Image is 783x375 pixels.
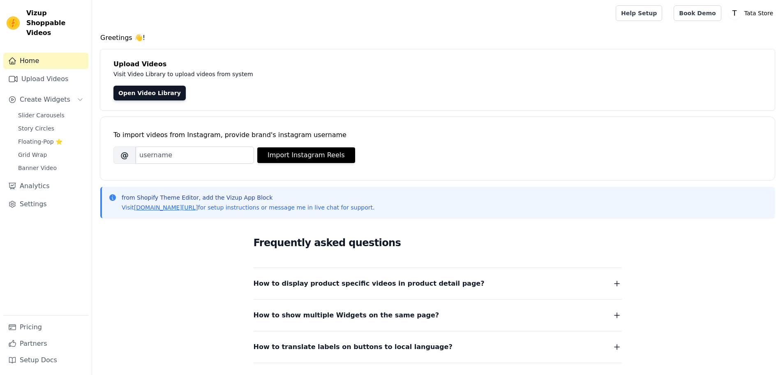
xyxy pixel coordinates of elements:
[3,319,88,335] a: Pricing
[3,53,88,69] a: Home
[100,33,775,43] h4: Greetings 👋!
[113,59,762,69] h4: Upload Videos
[20,95,70,105] span: Create Widgets
[26,8,85,38] span: Vizup Shoppable Videos
[13,149,88,161] a: Grid Wrap
[674,5,721,21] a: Book Demo
[134,204,198,211] a: [DOMAIN_NAME][URL]
[741,6,776,21] p: Tata Store
[254,278,485,289] span: How to display product specific videos in product detail page?
[257,147,355,163] button: Import Instagram Reels
[3,335,88,352] a: Partners
[254,235,622,251] h2: Frequently asked questions
[254,310,622,321] button: How to show multiple Widgets on the same page?
[254,278,622,289] button: How to display product specific videos in product detail page?
[122,203,374,212] p: Visit for setup instructions or message me in live chat for support.
[3,71,88,87] a: Upload Videos
[18,124,54,133] span: Story Circles
[122,193,374,202] p: from Shopify Theme Editor, add the Vizup App Block
[18,151,47,159] span: Grid Wrap
[18,111,65,119] span: Slider Carousels
[18,137,62,146] span: Floating-Pop ⭐
[113,86,186,100] a: Open Video Library
[13,162,88,174] a: Banner Video
[728,6,776,21] button: T Tata Store
[3,352,88,368] a: Setup Docs
[13,136,88,147] a: Floating-Pop ⭐
[732,9,737,17] text: T
[7,16,20,30] img: Vizup
[13,109,88,121] a: Slider Carousels
[113,69,482,79] p: Visit Video Library to upload videos from system
[13,123,88,134] a: Story Circles
[113,147,136,164] span: @
[254,310,439,321] span: How to show multiple Widgets on the same page?
[3,178,88,194] a: Analytics
[136,147,254,164] input: username
[254,341,453,353] span: How to translate labels on buttons to local language?
[113,130,762,140] div: To import videos from Instagram, provide brand's instagram username
[616,5,662,21] a: Help Setup
[3,196,88,212] a: Settings
[18,164,57,172] span: Banner Video
[254,341,622,353] button: How to translate labels on buttons to local language?
[3,91,88,108] button: Create Widgets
